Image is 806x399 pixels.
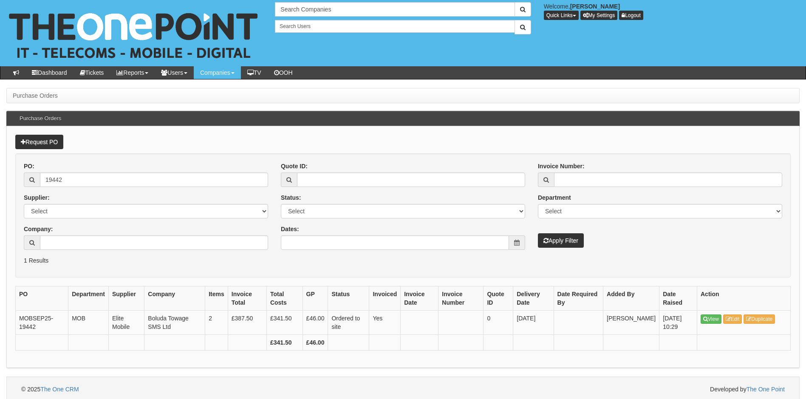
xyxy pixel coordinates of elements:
[723,314,742,324] a: Edit
[74,66,110,79] a: Tickets
[155,66,194,79] a: Users
[228,311,266,335] td: £387.50
[580,11,618,20] a: My Settings
[659,286,697,311] th: Date Raised
[328,286,369,311] th: Status
[538,162,585,170] label: Invoice Number:
[25,66,74,79] a: Dashboard
[513,311,554,335] td: [DATE]
[538,233,584,248] button: Apply Filter
[303,335,328,351] th: £46.00
[40,386,79,393] a: The One CRM
[266,335,303,351] th: £341.50
[369,311,401,335] td: Yes
[268,66,299,79] a: OOH
[24,256,782,265] p: 1 Results
[24,162,34,170] label: PO:
[484,286,513,311] th: Quote ID
[438,286,484,311] th: Invoice Number
[24,225,53,233] label: Company:
[697,286,791,311] th: Action
[369,286,401,311] th: Invoiced
[328,311,369,335] td: Ordered to site
[659,311,697,335] td: [DATE] 10:29
[16,311,68,335] td: MOBSEP25-19442
[16,286,68,311] th: PO
[570,3,620,10] b: [PERSON_NAME]
[281,225,299,233] label: Dates:
[266,286,303,311] th: Total Costs
[275,2,515,17] input: Search Companies
[24,193,50,202] label: Supplier:
[619,11,643,20] a: Logout
[603,311,659,335] td: [PERSON_NAME]
[194,66,241,79] a: Companies
[401,286,438,311] th: Invoice Date
[108,286,144,311] th: Supplier
[275,20,515,33] input: Search Users
[537,2,806,20] div: Welcome,
[603,286,659,311] th: Added By
[68,286,109,311] th: Department
[205,286,228,311] th: Items
[110,66,155,79] a: Reports
[15,135,63,149] a: Request PO
[108,311,144,335] td: Elite Mobile
[68,311,109,335] td: MOB
[281,193,301,202] label: Status:
[747,386,785,393] a: The One Point
[13,91,58,100] li: Purchase Orders
[554,286,603,311] th: Date Required By
[538,193,571,202] label: Department
[205,311,228,335] td: 2
[544,11,579,20] button: Quick Links
[21,386,79,393] span: © 2025
[241,66,268,79] a: TV
[266,311,303,335] td: £341.50
[513,286,554,311] th: Delivery Date
[744,314,775,324] a: Duplicate
[228,286,266,311] th: Invoice Total
[303,286,328,311] th: GP
[701,314,721,324] a: View
[484,311,513,335] td: 0
[15,111,65,126] h3: Purchase Orders
[281,162,308,170] label: Quote ID:
[144,311,205,335] td: Boluda Towage SMS Ltd
[303,311,328,335] td: £46.00
[710,385,785,393] span: Developed by
[144,286,205,311] th: Company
